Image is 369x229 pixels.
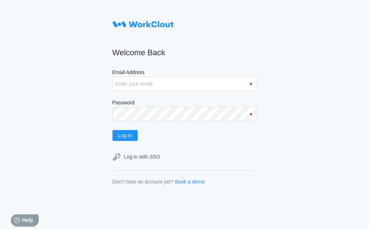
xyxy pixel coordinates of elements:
h2: Welcome Back [112,48,257,58]
a: Book a demo [175,179,205,185]
span: Log In [118,133,132,138]
input: Enter your email [112,77,257,91]
label: Email Address [112,69,257,77]
div: Log in with SSO [124,154,160,160]
button: Log In [112,130,138,141]
div: Don't have an account yet? [112,179,173,185]
label: Password [112,100,257,107]
a: Log in with SSO [112,152,257,161]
